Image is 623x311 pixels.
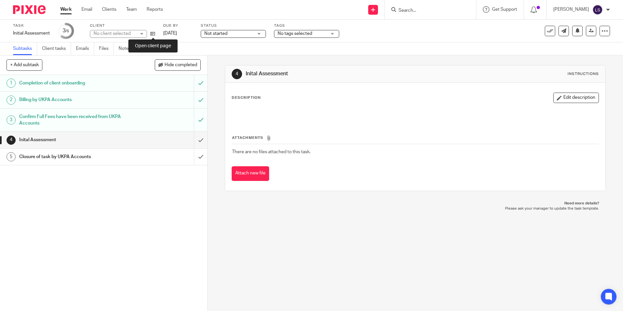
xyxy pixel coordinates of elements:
[19,78,131,88] h1: Completion of client onboarding
[19,152,131,162] h1: Closure of task by UKPA Accounts
[147,6,163,13] a: Reports
[102,6,116,13] a: Clients
[231,201,599,206] p: Need more details?
[81,6,92,13] a: Email
[246,70,429,77] h1: Inital Assessment
[163,23,193,28] label: Due by
[165,63,197,68] span: Hide completed
[63,27,69,35] div: 3
[568,71,599,77] div: Instructions
[99,42,114,55] a: Files
[274,23,339,28] label: Tags
[42,42,71,55] a: Client tasks
[94,30,136,37] div: No client selected
[119,42,142,55] a: Notes (4)
[592,5,603,15] img: svg%3E
[7,136,16,145] div: 4
[90,23,155,28] label: Client
[553,93,599,103] button: Edit description
[232,150,311,154] span: There are no files attached to this task.
[163,31,177,36] span: [DATE]
[492,7,517,12] span: Get Support
[13,5,46,14] img: Pixie
[19,112,131,128] h1: Confirm Full Fees have been received from UKPA Accounts
[60,6,72,13] a: Work
[65,29,69,33] small: /5
[278,31,312,36] span: No tags selected
[7,96,16,105] div: 2
[232,69,242,79] div: 4
[7,115,16,125] div: 3
[155,59,201,70] button: Hide completed
[7,152,16,161] div: 5
[126,6,137,13] a: Team
[232,136,263,140] span: Attachments
[19,95,131,105] h1: Billing by UKPA Accounts
[13,30,50,37] div: Initial Assessment
[232,166,269,181] button: Attach new file
[232,95,261,100] p: Description
[7,79,16,88] div: 1
[7,59,42,70] button: + Add subtask
[204,31,227,36] span: Not started
[398,8,456,14] input: Search
[13,23,50,28] label: Task
[147,42,172,55] a: Audit logs
[231,206,599,211] p: Please ask your manager to update the task template.
[19,135,131,145] h1: Inital Assessment
[201,23,266,28] label: Status
[13,42,37,55] a: Subtasks
[553,6,589,13] p: [PERSON_NAME]
[76,42,94,55] a: Emails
